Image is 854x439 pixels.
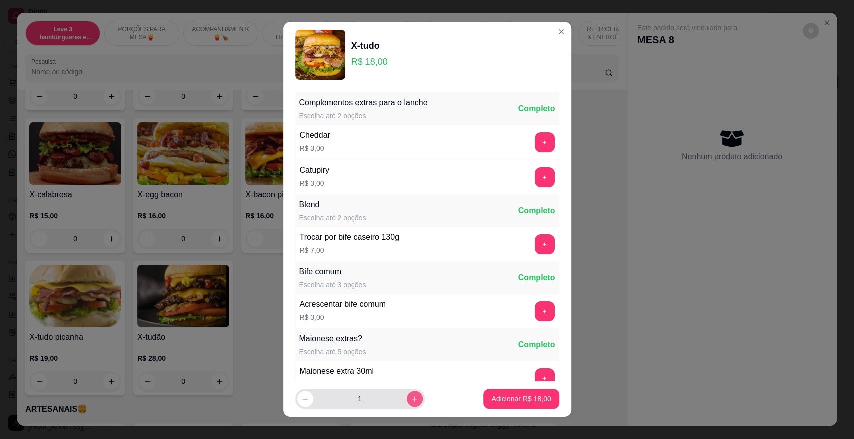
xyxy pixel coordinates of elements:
div: Completo [518,205,555,217]
button: Adicionar R$ 18,00 [483,389,559,409]
div: Escolha até 5 opções [299,347,366,357]
p: R$ 18,00 [351,55,388,69]
div: Escolha até 2 opções [299,213,366,223]
button: add [535,167,555,187]
p: R$ 7,00 [300,245,400,255]
div: Blend [299,199,366,211]
div: Completo [518,103,555,115]
button: add [535,301,555,321]
div: Completo [518,339,555,351]
div: Bife comum [299,266,366,278]
p: R$ 2,50 [300,379,374,389]
div: Catupiry [300,164,330,176]
button: Close [553,24,569,40]
button: add [535,234,555,254]
p: R$ 3,00 [300,178,330,188]
img: product-image [295,30,345,80]
button: increase-product-quantity [407,391,423,407]
div: Maionese extras? [299,333,366,345]
div: Complementos extras para o lanche [299,97,428,109]
div: Acrescentar bife comum [300,298,386,310]
div: Escolha até 2 opções [299,111,428,121]
div: Cheddar [300,129,330,141]
button: add [535,368,555,388]
div: Escolha até 3 opções [299,280,366,290]
p: R$ 3,00 [300,143,330,153]
p: R$ 3,00 [300,312,386,322]
div: Completo [518,272,555,284]
div: Trocar por bife caseiro 130g [300,231,400,243]
button: decrease-product-quantity [297,391,313,407]
button: add [535,132,555,152]
p: Adicionar R$ 18,00 [491,394,551,404]
div: Maionese extra 30ml [300,365,374,377]
div: X-tudo [351,39,388,53]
